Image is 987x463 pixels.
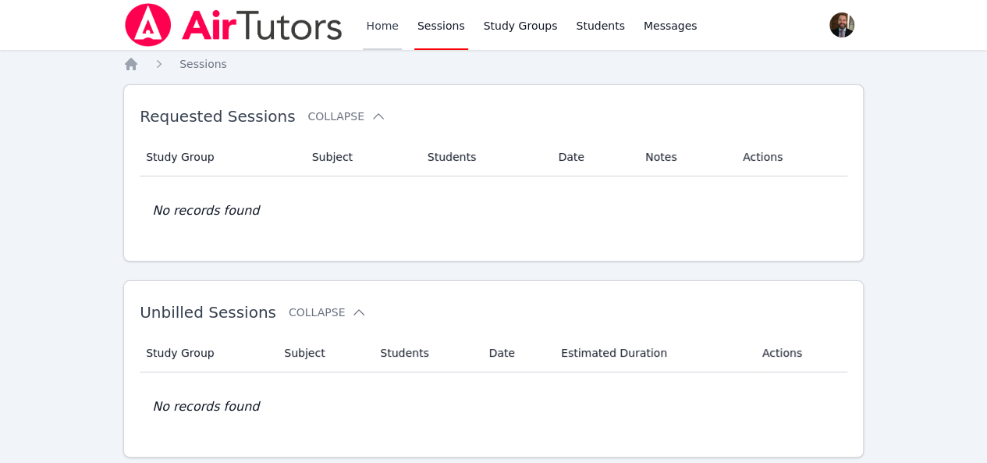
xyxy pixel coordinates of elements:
th: Actions [753,334,847,372]
th: Students [418,138,549,176]
span: Requested Sessions [140,107,295,126]
th: Subject [275,334,371,372]
span: Unbilled Sessions [140,303,276,322]
button: Collapse [307,109,385,124]
nav: Breadcrumb [123,56,864,72]
th: Date [549,138,637,176]
img: Air Tutors [123,3,344,47]
th: Study Group [140,334,275,372]
th: Notes [636,138,733,176]
td: No records found [140,372,847,441]
th: Students [371,334,479,372]
th: Date [479,334,552,372]
a: Sessions [179,56,227,72]
th: Actions [733,138,847,176]
th: Subject [303,138,418,176]
button: Collapse [289,305,367,320]
th: Estimated Duration [552,334,753,372]
span: Messages [644,18,698,34]
th: Study Group [140,138,303,176]
td: No records found [140,176,847,245]
span: Sessions [179,58,227,70]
